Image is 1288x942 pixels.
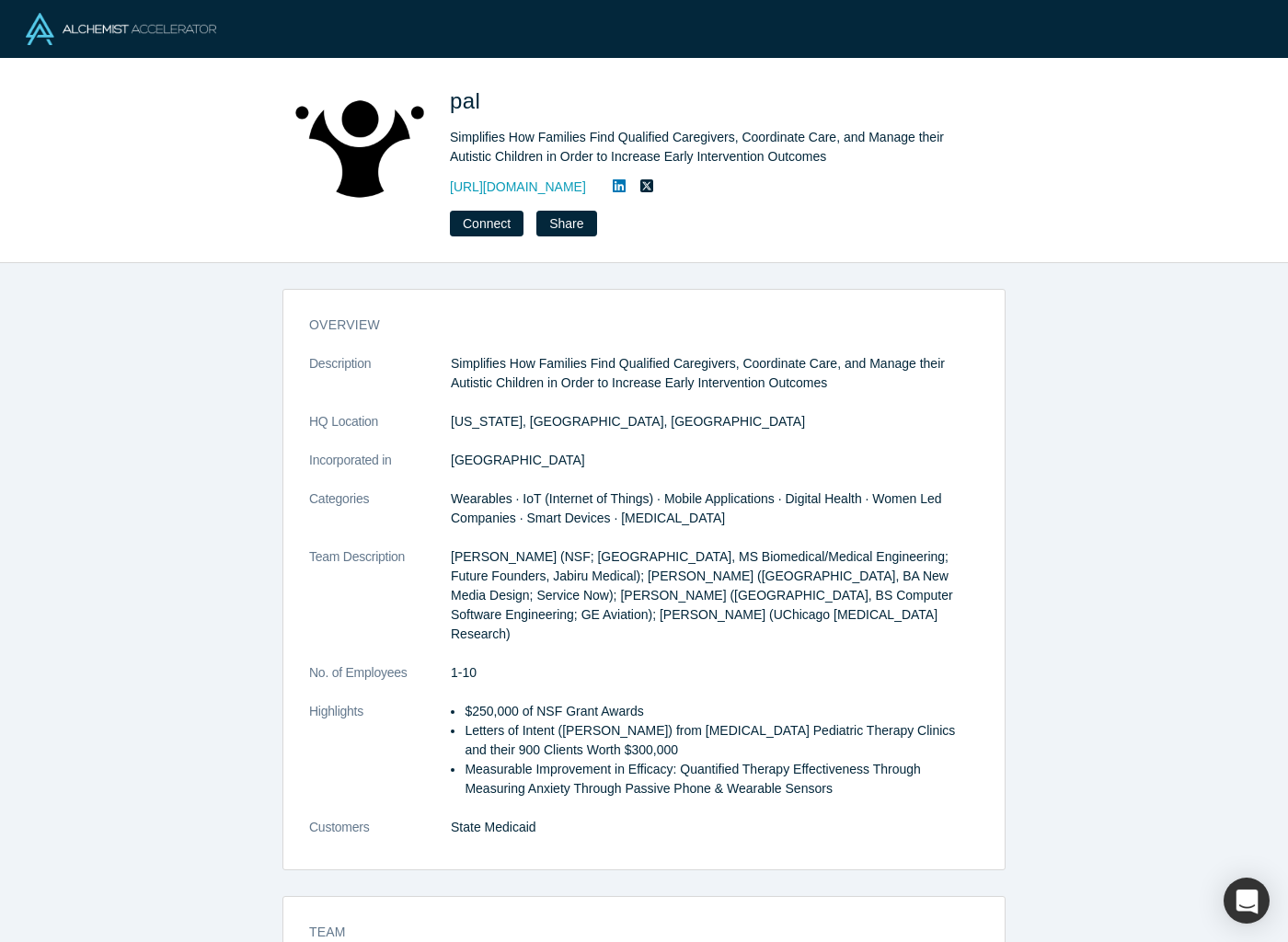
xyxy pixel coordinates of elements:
dd: State Medicaid [451,818,979,837]
li: Measurable Improvement in Efficacy: Quantified Therapy Effectiveness Through Measuring Anxiety Th... [465,760,979,798]
dt: Incorporated in [309,451,451,489]
dd: [GEOGRAPHIC_DATA] [451,451,979,470]
dt: Highlights [309,702,451,818]
dd: [US_STATE], [GEOGRAPHIC_DATA], [GEOGRAPHIC_DATA] [451,412,979,431]
dt: Customers [309,818,451,856]
h3: Team [309,923,953,942]
button: Share [536,211,596,236]
dt: Categories [309,489,451,547]
p: Simplifies How Families Find Qualified Caregivers, Coordinate Care, and Manage their Autistic Chi... [451,354,979,393]
li: $250,000 of NSF Grant Awards [465,702,979,721]
img: Alchemist Logo [26,13,216,45]
span: pal [450,88,487,113]
p: [PERSON_NAME] (NSF; [GEOGRAPHIC_DATA], MS Biomedical/Medical Engineering; Future Founders, Jabiru... [451,547,979,644]
div: Simplifies How Families Find Qualified Caregivers, Coordinate Care, and Manage their Autistic Chi... [450,128,965,167]
button: Connect [450,211,523,236]
dt: HQ Location [309,412,451,451]
dt: Description [309,354,451,412]
dt: No. of Employees [309,663,451,702]
img: pal's Logo [295,85,424,213]
a: [URL][DOMAIN_NAME] [450,178,586,197]
h3: overview [309,316,953,335]
li: Letters of Intent ([PERSON_NAME]) from [MEDICAL_DATA] Pediatric Therapy Clinics and their 900 Cli... [465,721,979,760]
span: Wearables · IoT (Internet of Things) · Mobile Applications · Digital Health · Women Led Companies... [451,491,942,525]
dd: 1-10 [451,663,979,683]
dt: Team Description [309,547,451,663]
